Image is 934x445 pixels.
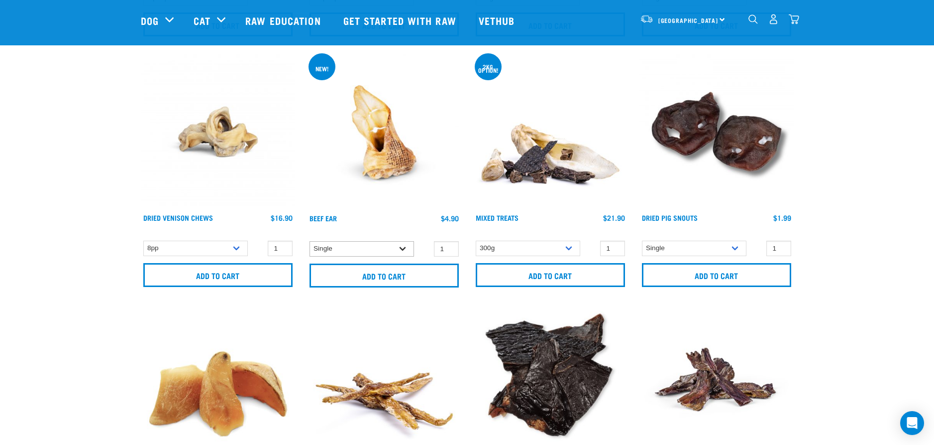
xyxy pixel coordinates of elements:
div: $1.99 [773,214,791,222]
img: Deer Chews [141,54,295,209]
img: home-icon@2x.png [789,14,799,24]
img: Pile Of Mixed Pet Treats [473,54,627,209]
div: new! [315,67,328,70]
a: Dried Venison Chews [143,216,213,219]
input: 1 [766,241,791,256]
div: $21.90 [603,214,625,222]
div: $4.90 [441,214,459,222]
div: $16.90 [271,214,293,222]
img: user.png [768,14,779,24]
a: Get started with Raw [333,0,469,40]
span: [GEOGRAPHIC_DATA] [658,18,719,22]
input: Add to cart [476,263,625,287]
input: 1 [268,241,293,256]
a: Vethub [469,0,527,40]
div: 2kg option! [475,65,502,72]
input: Add to cart [143,263,293,287]
a: Cat [194,13,210,28]
div: Open Intercom Messenger [900,411,924,435]
a: Mixed Treats [476,216,519,219]
input: 1 [600,241,625,256]
a: Beef Ear [310,216,337,220]
img: van-moving.png [640,14,653,23]
input: Add to cart [642,263,791,287]
input: 1 [434,241,459,257]
input: Add to cart [310,264,459,288]
img: Beef ear [307,54,461,209]
img: IMG 9990 [639,54,794,209]
a: Dried Pig Snouts [642,216,698,219]
img: home-icon-1@2x.png [748,14,758,24]
a: Dog [141,13,159,28]
a: Raw Education [235,0,333,40]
